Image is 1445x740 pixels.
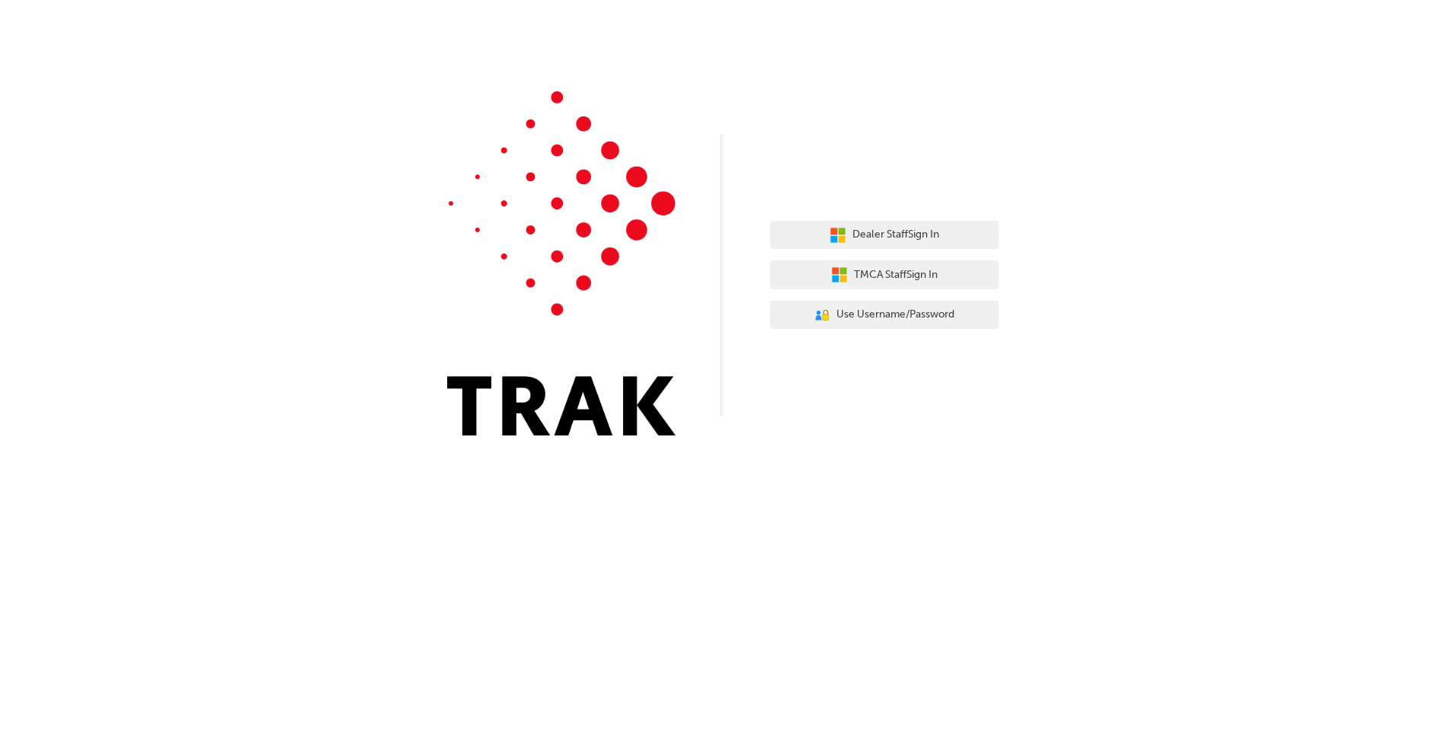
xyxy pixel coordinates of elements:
span: Dealer Staff Sign In [852,226,939,244]
button: TMCA StaffSign In [770,260,999,289]
span: Use Username/Password [836,306,954,324]
button: Use Username/Password [770,301,999,330]
span: TMCA Staff Sign In [854,266,938,284]
button: Dealer StaffSign In [770,221,999,250]
img: Trak [447,91,676,435]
